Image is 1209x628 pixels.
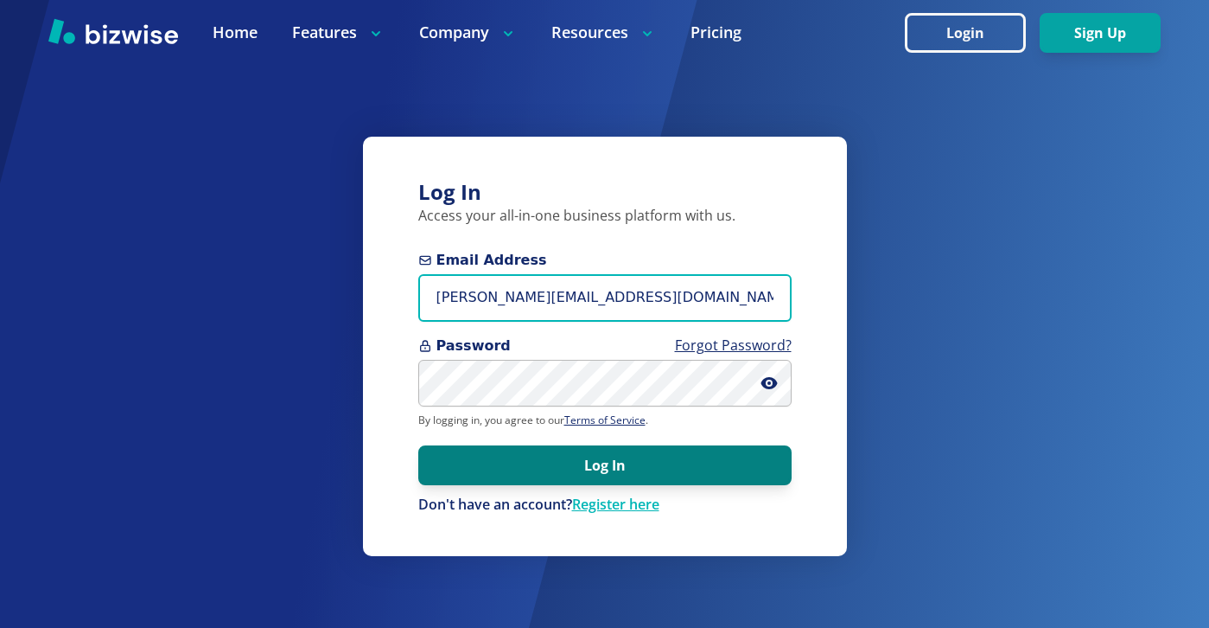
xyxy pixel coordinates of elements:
span: Password [418,336,792,356]
a: Terms of Service [564,413,646,427]
div: Don't have an account?Register here [418,496,792,515]
h3: Log In [418,178,792,207]
input: you@example.com [418,274,792,322]
p: Resources [551,22,656,43]
p: Don't have an account? [418,496,792,515]
img: Bizwise Logo [48,18,178,44]
p: By logging in, you agree to our . [418,413,792,427]
a: Pricing [690,22,741,43]
p: Features [292,22,385,43]
a: Login [905,25,1040,42]
button: Login [905,13,1026,53]
p: Company [419,22,517,43]
span: Email Address [418,250,792,271]
p: Access your all-in-one business platform with us. [418,207,792,226]
button: Sign Up [1040,13,1161,53]
button: Log In [418,445,792,485]
a: Sign Up [1040,25,1161,42]
a: Forgot Password? [675,336,792,355]
a: Register here [572,495,659,514]
a: Home [213,22,258,43]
